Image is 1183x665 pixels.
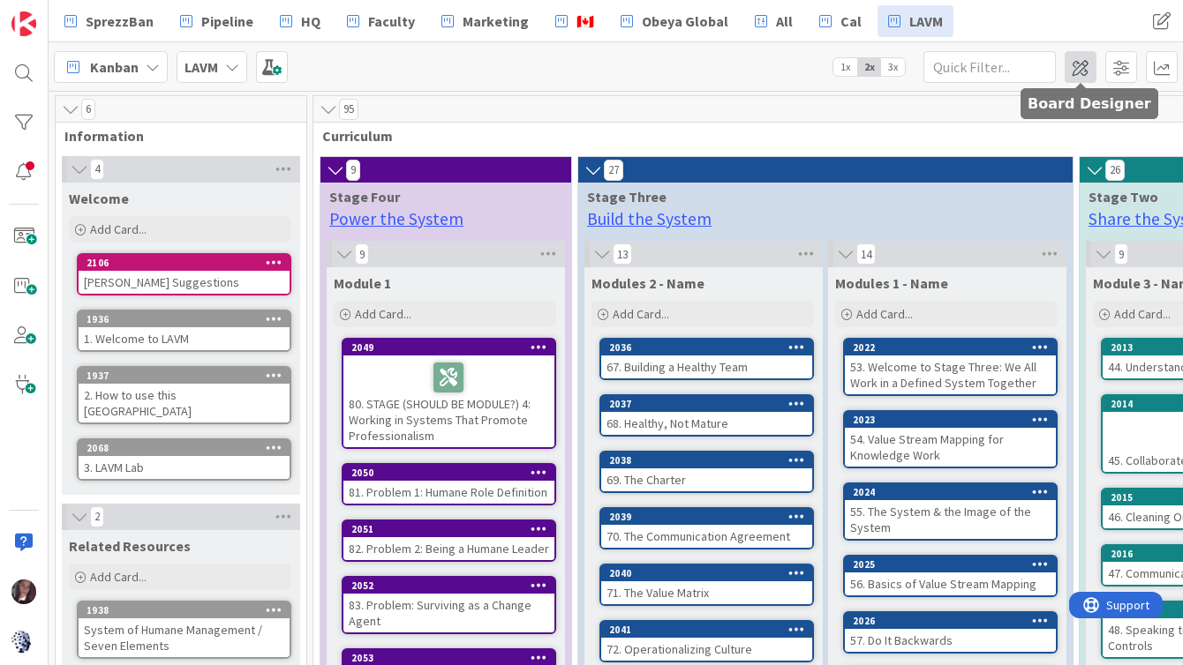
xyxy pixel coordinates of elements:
img: avatar [11,629,36,654]
a: SprezzBan [54,5,164,37]
span: 4 [90,159,104,180]
div: 68. Healthy, Not Mature [601,412,812,435]
div: 69. The Charter [601,468,812,491]
div: 202253. Welcome to Stage Three: We All Work in a Defined System Together [845,340,1056,394]
span: Marketing [463,11,529,32]
a: Marketing [431,5,539,37]
div: 204980. STAGE (SHOULD BE MODULE?) 4: Working in Systems That Promote Professionalism [343,340,554,447]
div: 1938 [87,604,290,616]
div: 2053 [351,652,554,664]
div: 2068 [87,442,290,454]
span: All [776,11,793,32]
div: 2049 [343,340,554,355]
div: 2025 [845,557,1056,572]
a: Cal [809,5,872,37]
span: 3x [881,58,905,76]
a: Pipeline [170,5,264,37]
div: 1938 [79,602,290,618]
div: 2040 [609,567,812,579]
span: Obeya Global [642,11,728,32]
div: 57. Do It Backwards [845,629,1056,652]
div: 2068 [79,440,290,456]
span: LAVM [909,11,943,32]
h5: Board Designer [1028,95,1151,112]
span: Welcome [69,190,129,207]
span: Add Card... [355,306,411,322]
div: 2106 [79,255,290,271]
span: 🇨🇦 [576,11,594,32]
div: 1936 [79,311,290,327]
div: [PERSON_NAME] Suggestions [79,271,290,294]
div: 2038 [609,454,812,467]
div: 80. STAGE (SHOULD BE MODULE?) 4: Working in Systems That Promote Professionalism [343,355,554,447]
div: 2040 [601,565,812,581]
div: 202556. Basics of Value Stream Mapping [845,557,1056,595]
span: Support [37,3,80,24]
div: 205081. Problem 1: Humane Role Definition [343,465,554,504]
span: 27 [604,160,623,181]
span: Add Card... [1114,306,1171,322]
div: 2050 [351,467,554,479]
span: Stage Three [587,188,1051,205]
div: 72. Operationalizing Culture [601,638,812,661]
a: HQ [269,5,331,37]
div: 19361. Welcome to LAVM [79,311,290,350]
div: 203970. The Communication Agreement [601,509,812,548]
div: 67. Building a Healthy Team [601,355,812,378]
div: 2023 [853,414,1056,426]
div: 205283. Problem: Surviving as a Change Agent [343,578,554,632]
div: 3. LAVM Lab [79,456,290,479]
div: 203667. Building a Healthy Team [601,340,812,378]
div: 83. Problem: Surviving as a Change Agent [343,594,554,632]
div: 56. Basics of Value Stream Mapping [845,572,1056,595]
img: TD [11,579,36,604]
span: Add Card... [90,221,147,237]
span: 9 [1114,243,1128,265]
div: 19372. How to use this [GEOGRAPHIC_DATA] [79,368,290,422]
div: 2039 [601,509,812,525]
div: 2052 [343,578,554,594]
span: Module 1 [334,274,391,292]
div: 205182. Problem 2: Being a Humane Leader [343,521,554,560]
span: Stage Four [329,188,549,205]
div: 2037 [601,396,812,412]
div: 70. The Communication Agreement [601,525,812,548]
span: Add Card... [856,306,913,322]
div: 2051 [343,521,554,537]
span: Related Resources [69,537,191,555]
div: 2052 [351,579,554,592]
span: 2x [857,58,881,76]
span: 14 [856,243,876,265]
div: 203768. Healthy, Not Mature [601,396,812,435]
span: 2 [90,506,104,527]
div: 2106[PERSON_NAME] Suggestions [79,255,290,294]
a: Power the System [329,208,463,229]
div: 2024 [845,484,1056,500]
div: 2039 [609,511,812,523]
div: 2050 [343,465,554,481]
span: Kanban [90,56,139,78]
span: HQ [301,11,320,32]
span: 13 [613,243,632,265]
div: 1937 [79,368,290,384]
span: 6 [81,99,95,120]
div: 2024 [853,486,1056,498]
a: LAVM [878,5,953,37]
div: 2049 [351,341,554,354]
a: Obeya Global [610,5,739,37]
span: Add Card... [613,306,669,322]
a: Build the System [587,208,712,229]
div: 2036 [601,340,812,355]
span: Pipeline [201,11,253,32]
span: 9 [355,243,369,265]
div: 2026 [853,615,1056,627]
div: 55. The System & the Image of the System [845,500,1056,539]
div: 2022 [845,340,1056,355]
div: 2041 [609,624,812,636]
div: 71. The Value Matrix [601,581,812,604]
span: Modules 2 - Name [591,274,705,292]
div: 204172. Operationalizing Culture [601,622,812,661]
div: 53. Welcome to Stage Three: We All Work in a Defined System Together [845,355,1056,394]
div: 20683. LAVM Lab [79,440,290,479]
div: 1937 [87,370,290,382]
